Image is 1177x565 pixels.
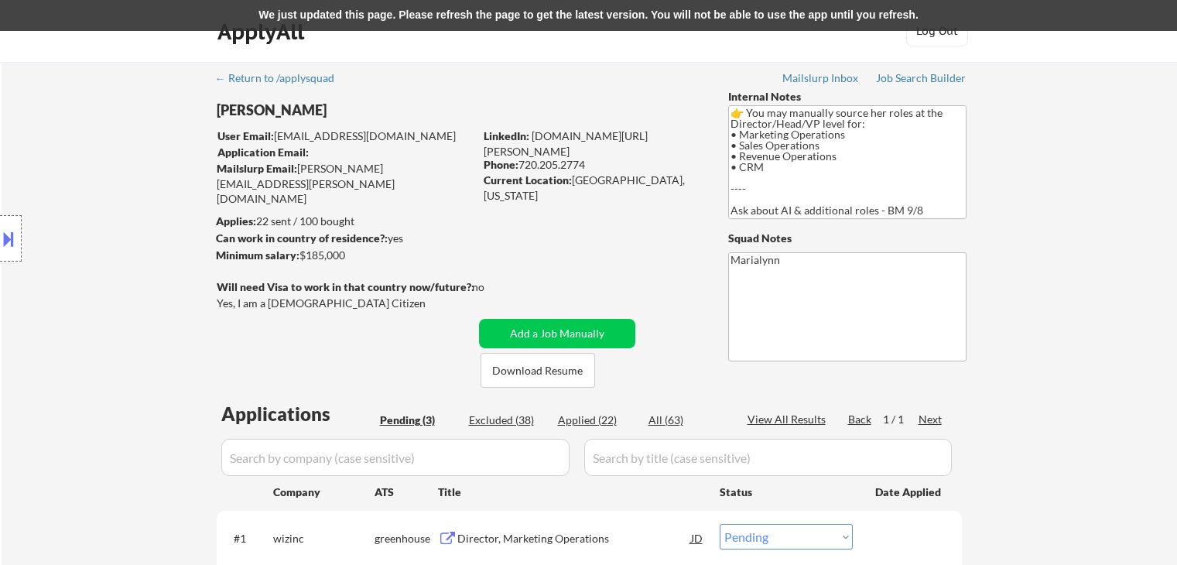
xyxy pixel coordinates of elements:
div: Back [848,412,873,427]
strong: Will need Visa to work in that country now/future?: [217,280,474,293]
div: Title [438,485,705,500]
div: Yes, I am a [DEMOGRAPHIC_DATA] Citizen [217,296,478,311]
div: Director, Marketing Operations [457,531,691,546]
a: ← Return to /applysquad [215,72,349,87]
div: 1 / 1 [883,412,919,427]
div: no [472,279,516,295]
div: View All Results [748,412,830,427]
div: [GEOGRAPHIC_DATA], [US_STATE] [484,173,703,203]
a: Job Search Builder [876,72,967,87]
div: Company [273,485,375,500]
div: 720.205.2774 [484,157,703,173]
div: Job Search Builder [876,73,967,84]
strong: Phone: [484,158,518,171]
div: [PERSON_NAME][EMAIL_ADDRESS][PERSON_NAME][DOMAIN_NAME] [217,161,474,207]
div: Status [720,478,853,505]
div: #1 [234,531,261,546]
div: ATS [375,485,438,500]
div: Applied (22) [558,413,635,428]
div: Excluded (38) [469,413,546,428]
input: Search by company (case sensitive) [221,439,570,476]
div: Applications [221,405,375,423]
div: 22 sent / 100 bought [216,214,474,229]
a: Mailslurp Inbox [782,72,860,87]
div: yes [216,231,469,246]
div: wizinc [273,531,375,546]
button: Download Resume [481,353,595,388]
strong: Current Location: [484,173,572,187]
a: [DOMAIN_NAME][URL][PERSON_NAME] [484,129,648,158]
div: $185,000 [216,248,474,263]
button: Add a Job Manually [479,319,635,348]
div: All (63) [648,413,726,428]
div: Mailslurp Inbox [782,73,860,84]
div: Next [919,412,943,427]
div: ApplyAll [217,19,309,45]
div: [PERSON_NAME] [217,101,535,120]
div: Squad Notes [728,231,967,246]
strong: Can work in country of residence?: [216,231,388,245]
div: [EMAIL_ADDRESS][DOMAIN_NAME] [217,128,474,144]
button: Log Out [906,15,968,46]
div: Pending (3) [380,413,457,428]
div: Internal Notes [728,89,967,104]
div: greenhouse [375,531,438,546]
div: ← Return to /applysquad [215,73,349,84]
div: Date Applied [875,485,943,500]
strong: LinkedIn: [484,129,529,142]
div: JD [689,524,705,552]
input: Search by title (case sensitive) [584,439,952,476]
